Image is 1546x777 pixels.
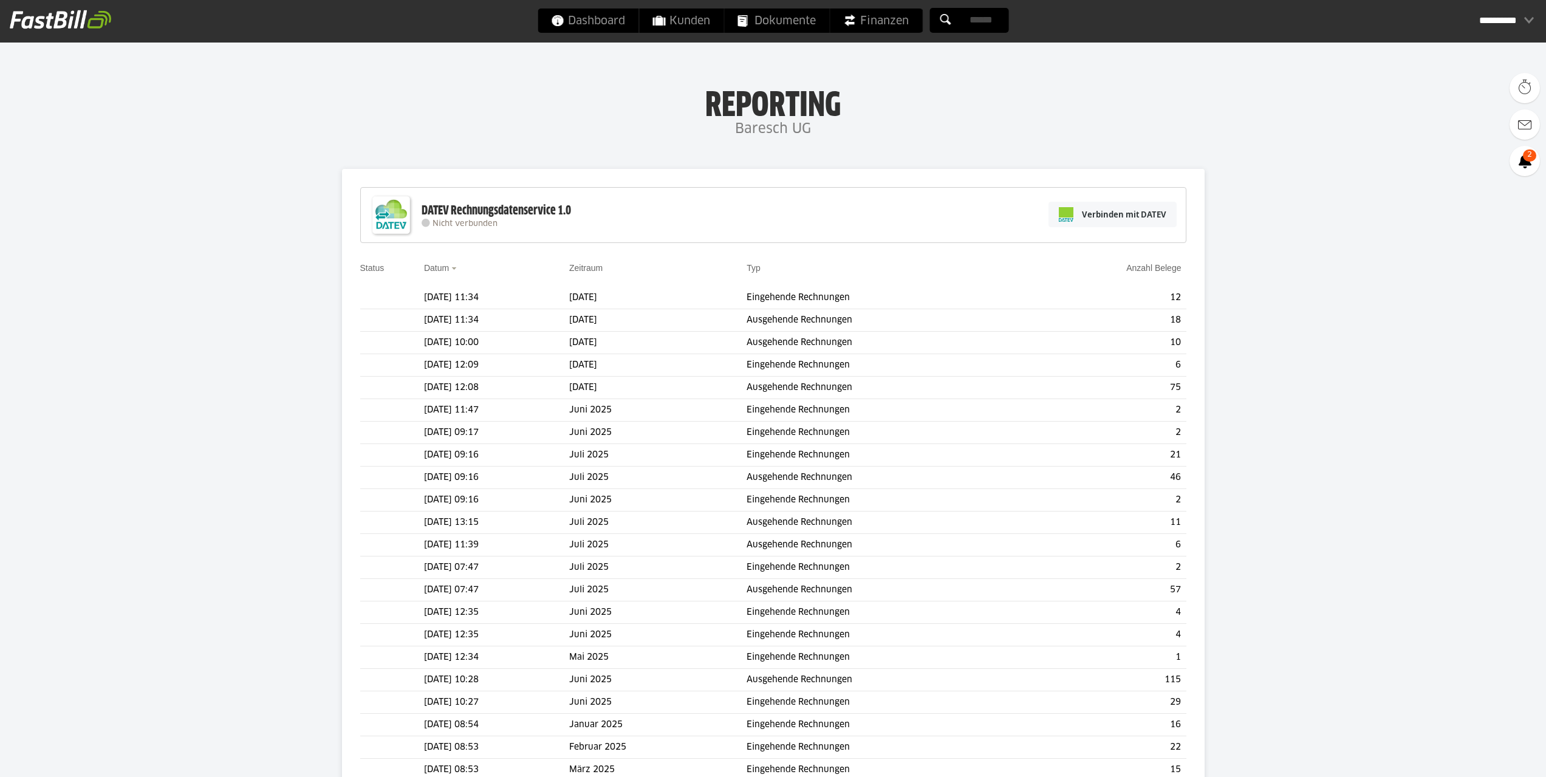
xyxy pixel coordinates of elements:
a: Datum [424,263,449,273]
td: Eingehende Rechnungen [747,422,1027,444]
td: Ausgehende Rechnungen [747,332,1027,354]
td: Eingehende Rechnungen [747,444,1027,467]
td: 11 [1027,512,1186,534]
a: Finanzen [830,9,922,33]
td: Juni 2025 [569,489,747,512]
td: 22 [1027,736,1186,759]
td: [DATE] [569,354,747,377]
a: Typ [747,263,761,273]
td: 2 [1027,422,1186,444]
td: 75 [1027,377,1186,399]
td: [DATE] 10:27 [424,691,569,714]
td: 57 [1027,579,1186,601]
td: Eingehende Rechnungen [747,691,1027,714]
td: 18 [1027,309,1186,332]
td: Ausgehende Rechnungen [747,309,1027,332]
td: [DATE] 09:17 [424,422,569,444]
td: [DATE] 13:15 [424,512,569,534]
td: 16 [1027,714,1186,736]
td: [DATE] 07:47 [424,579,569,601]
td: Juni 2025 [569,624,747,646]
span: Nicht verbunden [433,220,498,228]
div: DATEV Rechnungsdatenservice 1.0 [422,203,571,219]
td: Juni 2025 [569,601,747,624]
td: [DATE] 12:09 [424,354,569,377]
td: 21 [1027,444,1186,467]
a: 2 [1510,146,1540,176]
td: Ausgehende Rechnungen [747,579,1027,601]
td: Ausgehende Rechnungen [747,669,1027,691]
td: 115 [1027,669,1186,691]
span: Kunden [652,9,710,33]
td: 29 [1027,691,1186,714]
td: Ausgehende Rechnungen [747,534,1027,556]
img: fastbill_logo_white.png [10,10,111,29]
span: 2 [1523,149,1536,162]
td: Eingehende Rechnungen [747,646,1027,669]
a: Status [360,263,385,273]
span: Dokumente [737,9,816,33]
td: Juni 2025 [569,399,747,422]
span: Dashboard [551,9,625,33]
td: [DATE] 07:47 [424,556,569,579]
a: Kunden [639,9,723,33]
a: Zeitraum [569,263,603,273]
td: Ausgehende Rechnungen [747,467,1027,489]
td: [DATE] 11:39 [424,534,569,556]
td: Eingehende Rechnungen [747,736,1027,759]
td: 10 [1027,332,1186,354]
td: [DATE] 10:28 [424,669,569,691]
td: [DATE] [569,287,747,309]
td: [DATE] 12:08 [424,377,569,399]
td: Eingehende Rechnungen [747,556,1027,579]
td: [DATE] 09:16 [424,489,569,512]
a: Dashboard [538,9,638,33]
td: Februar 2025 [569,736,747,759]
h1: Reporting [121,86,1425,117]
td: [DATE] [569,377,747,399]
td: [DATE] 08:53 [424,736,569,759]
td: 2 [1027,556,1186,579]
td: Juli 2025 [569,534,747,556]
td: Juli 2025 [569,444,747,467]
td: Eingehende Rechnungen [747,489,1027,512]
td: [DATE] 12:34 [424,646,569,669]
a: Dokumente [724,9,829,33]
td: [DATE] 09:16 [424,467,569,489]
td: Eingehende Rechnungen [747,601,1027,624]
td: [DATE] 09:16 [424,444,569,467]
td: Juni 2025 [569,691,747,714]
td: 4 [1027,624,1186,646]
iframe: Öffnet ein Widget, in dem Sie weitere Informationen finden [1452,741,1534,771]
td: 1 [1027,646,1186,669]
td: Januar 2025 [569,714,747,736]
td: Eingehende Rechnungen [747,714,1027,736]
td: Eingehende Rechnungen [747,399,1027,422]
td: Juli 2025 [569,512,747,534]
td: Mai 2025 [569,646,747,669]
td: Juli 2025 [569,467,747,489]
td: [DATE] 11:34 [424,309,569,332]
img: pi-datev-logo-farbig-24.svg [1059,207,1073,222]
td: [DATE] 12:35 [424,624,569,646]
img: DATEV-Datenservice Logo [367,191,416,239]
td: [DATE] 12:35 [424,601,569,624]
td: 4 [1027,601,1186,624]
td: Ausgehende Rechnungen [747,377,1027,399]
td: Eingehende Rechnungen [747,354,1027,377]
td: 2 [1027,399,1186,422]
img: sort_desc.gif [451,267,459,270]
a: Verbinden mit DATEV [1048,202,1177,227]
span: Finanzen [843,9,909,33]
td: Eingehende Rechnungen [747,624,1027,646]
td: Ausgehende Rechnungen [747,512,1027,534]
td: [DATE] [569,332,747,354]
span: Verbinden mit DATEV [1082,208,1166,221]
td: Juni 2025 [569,422,747,444]
td: [DATE] [569,309,747,332]
td: Juni 2025 [569,669,747,691]
a: Anzahl Belege [1126,263,1181,273]
td: 6 [1027,354,1186,377]
td: Juli 2025 [569,579,747,601]
td: 2 [1027,489,1186,512]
